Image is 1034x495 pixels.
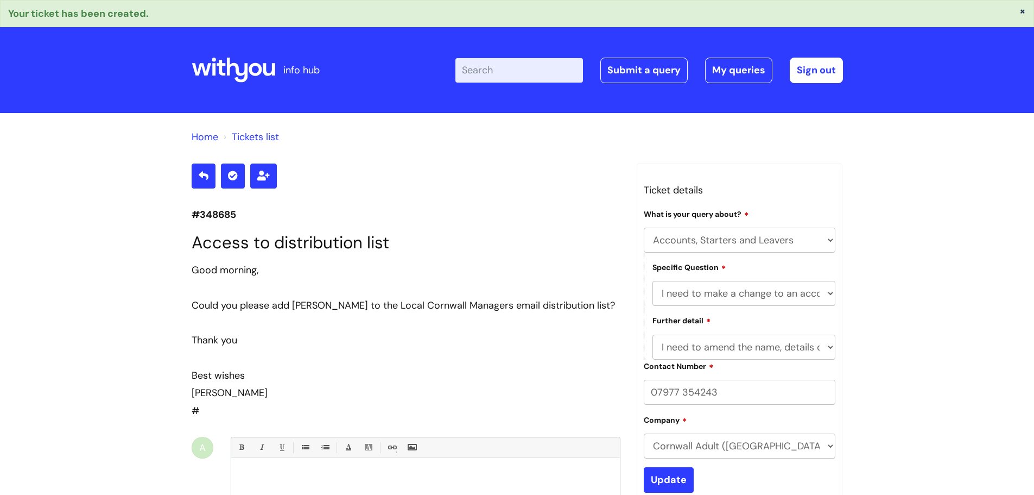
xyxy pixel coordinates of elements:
[455,58,843,83] div: | -
[221,128,279,146] li: Tickets list
[385,441,398,454] a: Link
[644,360,714,371] label: Contact Number
[652,315,711,325] label: Further detail
[705,58,772,83] a: My queries
[275,441,288,454] a: Underline(Ctrl-U)
[652,261,726,272] label: Specific Question
[600,58,688,83] a: Submit a query
[232,130,279,143] a: Tickets list
[192,297,620,314] div: Could you please add [PERSON_NAME] to the Local Cornwall Managers email distribution list?
[1019,6,1026,16] button: ×
[192,384,620,402] div: [PERSON_NAME]
[192,233,620,253] h1: Access to distribution list
[192,128,218,146] li: Solution home
[644,414,687,425] label: Company
[298,441,312,454] a: • Unordered List (Ctrl-Shift-7)
[255,441,268,454] a: Italic (Ctrl-I)
[318,441,332,454] a: 1. Ordered List (Ctrl-Shift-8)
[405,441,418,454] a: Insert Image...
[455,58,583,82] input: Search
[192,206,620,223] p: #348685
[341,441,355,454] a: Font Color
[192,331,620,349] div: Thank you
[192,261,620,420] div: #
[192,130,218,143] a: Home
[644,181,836,199] h3: Ticket details
[283,61,320,79] p: info hub
[192,367,620,384] div: Best wishes
[644,208,749,219] label: What is your query about?
[790,58,843,83] a: Sign out
[192,261,620,279] div: Good morning,
[361,441,375,454] a: Back Color
[644,467,694,492] input: Update
[234,441,248,454] a: Bold (Ctrl-B)
[192,437,213,459] div: A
